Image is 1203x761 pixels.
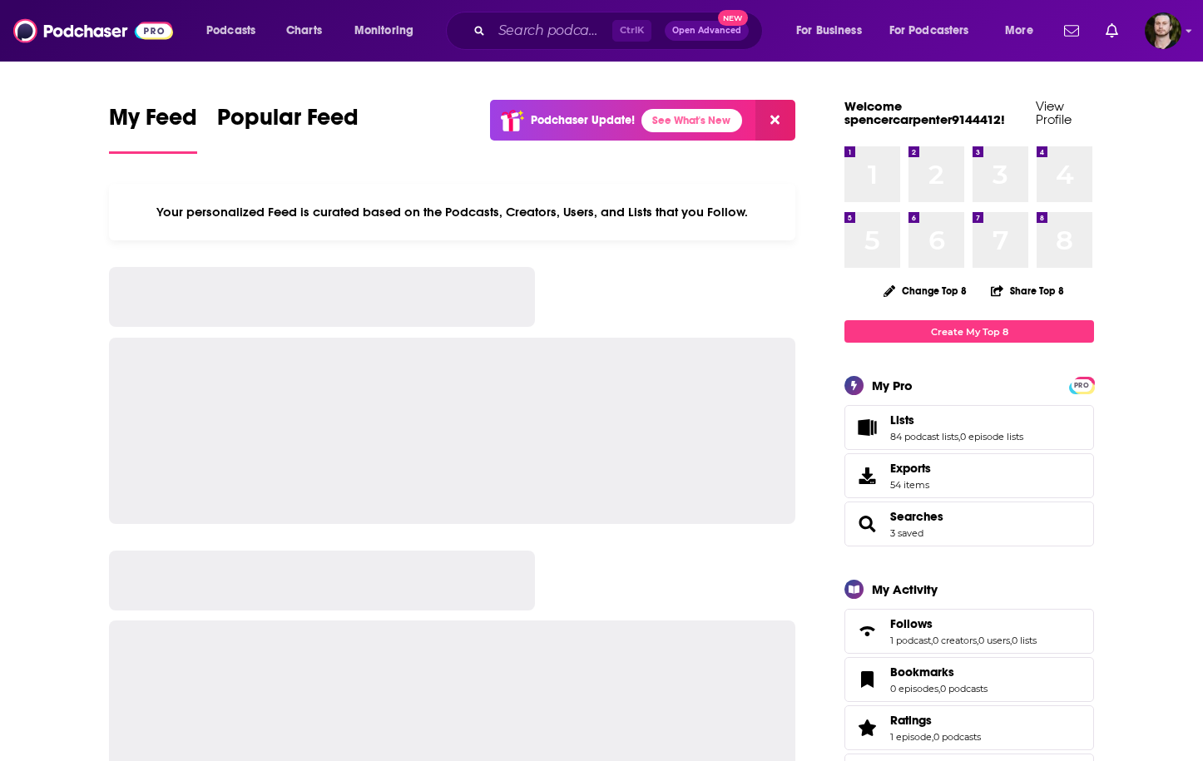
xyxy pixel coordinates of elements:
[938,683,940,694] span: ,
[286,19,322,42] span: Charts
[932,731,933,743] span: ,
[844,453,1094,498] a: Exports
[890,461,931,476] span: Exports
[275,17,332,44] a: Charts
[462,12,779,50] div: Search podcasts, credits, & more...
[343,17,435,44] button: open menu
[217,103,359,154] a: Popular Feed
[1072,379,1092,392] span: PRO
[492,17,612,44] input: Search podcasts, credits, & more...
[879,17,993,44] button: open menu
[850,716,884,739] a: Ratings
[785,17,883,44] button: open menu
[890,713,981,728] a: Ratings
[890,431,958,442] a: 84 podcast lists
[844,502,1094,546] span: Searches
[890,713,932,728] span: Ratings
[718,10,748,26] span: New
[890,731,932,743] a: 1 episode
[844,609,1094,654] span: Follows
[531,113,635,127] p: Podchaser Update!
[195,17,277,44] button: open menu
[960,431,1023,442] a: 0 episode lists
[890,683,938,694] a: 0 episodes
[1145,12,1181,49] span: Logged in as OutlierAudio
[1005,19,1033,42] span: More
[844,705,1094,750] span: Ratings
[612,20,651,42] span: Ctrl K
[890,665,954,679] span: Bookmarks
[844,320,1094,343] a: Create My Top 8
[890,665,988,679] a: Bookmarks
[217,103,359,141] span: Popular Feed
[844,405,1094,450] span: Lists
[850,668,884,691] a: Bookmarks
[13,15,173,47] img: Podchaser - Follow, Share and Rate Podcasts
[958,431,960,442] span: ,
[1099,17,1125,45] a: Show notifications dropdown
[1072,378,1092,391] a: PRO
[850,512,884,536] a: Searches
[109,103,197,141] span: My Feed
[978,635,1010,646] a: 0 users
[109,184,795,240] div: Your personalized Feed is curated based on the Podcasts, Creators, Users, and Lists that you Follow.
[354,19,413,42] span: Monitoring
[1036,98,1072,127] a: View Profile
[850,416,884,439] a: Lists
[1145,12,1181,49] img: User Profile
[641,109,742,132] a: See What's New
[931,635,933,646] span: ,
[1145,12,1181,49] button: Show profile menu
[850,464,884,487] span: Exports
[890,413,914,427] span: Lists
[890,413,1023,427] a: Lists
[890,616,933,631] span: Follows
[890,509,943,524] a: Searches
[890,635,931,646] a: 1 podcast
[890,479,931,491] span: 54 items
[890,616,1037,631] a: Follows
[206,19,255,42] span: Podcasts
[872,581,938,597] div: My Activity
[874,280,977,301] button: Change Top 8
[977,635,978,646] span: ,
[872,378,913,393] div: My Pro
[933,731,981,743] a: 0 podcasts
[890,527,923,539] a: 3 saved
[672,27,741,35] span: Open Advanced
[889,19,969,42] span: For Podcasters
[1012,635,1037,646] a: 0 lists
[850,620,884,643] a: Follows
[109,103,197,154] a: My Feed
[993,17,1054,44] button: open menu
[1057,17,1086,45] a: Show notifications dropdown
[844,98,1005,127] a: Welcome spencercarpenter9144412!
[796,19,862,42] span: For Business
[933,635,977,646] a: 0 creators
[844,657,1094,702] span: Bookmarks
[665,21,749,41] button: Open AdvancedNew
[990,274,1065,307] button: Share Top 8
[940,683,988,694] a: 0 podcasts
[1010,635,1012,646] span: ,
